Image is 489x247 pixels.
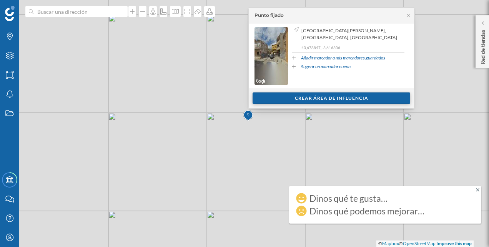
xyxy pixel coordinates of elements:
[301,27,403,41] span: [GEOGRAPHIC_DATA][PERSON_NAME], [GEOGRAPHIC_DATA], [GEOGRAPHIC_DATA]
[5,6,15,21] img: Geoblink Logo
[15,5,43,12] span: Soporte
[254,12,284,19] div: Punto fijado
[243,108,253,123] img: Marker
[403,240,436,246] a: OpenStreetMap
[309,207,424,215] div: Dinos qué podemos mejorar…
[376,240,474,247] div: © ©
[309,194,388,202] div: Dinos qué te gusta…
[301,63,351,70] a: Sugerir un marcador nuevo
[479,27,487,64] p: Red de tiendas
[436,240,472,246] a: Improve this map
[301,54,385,61] a: Añadir marcador a mis marcadores guardados
[382,240,399,246] a: Mapbox
[301,45,404,50] p: 40,678847, -3,616306
[254,27,288,85] img: streetview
